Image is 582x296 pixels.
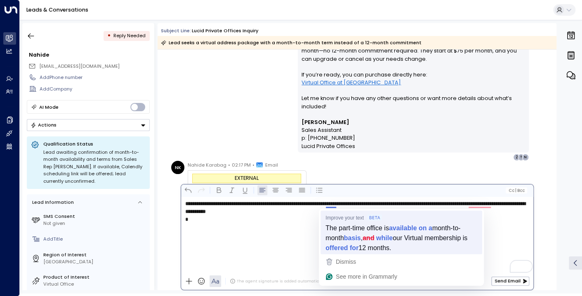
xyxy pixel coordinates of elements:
[39,63,120,70] span: nahidefinance@gmail.com
[302,126,342,134] span: Sales Assistant
[252,161,254,169] span: •
[161,27,191,34] span: Subject Line:
[171,161,184,174] div: NK
[196,185,206,195] button: Redo
[29,51,149,59] div: Nahide
[491,277,529,286] button: Send Email
[43,213,147,220] label: SMS Consent
[40,86,149,93] div: AddCompany
[518,154,524,160] div: T
[43,141,146,147] p: Qualification Status
[302,119,349,126] strong: [PERSON_NAME]
[522,154,528,160] div: N
[43,251,147,258] label: Region of Interest
[26,6,88,13] a: Leads & Conversations
[506,187,527,193] button: Cc|Bcc
[31,122,57,128] div: Actions
[39,63,120,69] span: [EMAIL_ADDRESS][DOMAIN_NAME]
[183,185,193,195] button: Undo
[508,188,524,193] span: Cc Bcc
[43,258,147,265] div: [GEOGRAPHIC_DATA]
[43,274,147,281] label: Product of Interest
[265,161,278,169] span: Email
[27,119,150,131] div: Button group with a nested menu
[113,32,146,39] span: Reply Needed
[161,38,422,47] div: Lead seeks a virtual address package with a month-to-month term instead of a 12-month commitment
[232,161,251,169] span: 02:17 PM
[39,103,59,111] div: AI Mode
[107,30,111,42] div: •
[302,79,401,86] a: Virtual Office at [GEOGRAPHIC_DATA]
[43,149,146,185] div: Lead awaiting confirmation of month-to-month availability and terms from Sales Rep [PERSON_NAME]....
[188,161,226,169] span: Nahide Karabag
[235,175,259,181] span: EXTERNAL
[513,154,520,160] div: 2
[515,188,516,193] span: |
[192,27,259,34] div: Lucid Private Offices inquiry
[43,220,147,227] div: Not given
[302,23,525,118] p: Hi Nahide, Yes, our virtual office packages at [GEOGRAPHIC_DATA] are available month-to-month—no ...
[302,134,355,142] span: p: [PHONE_NUMBER]
[27,119,150,131] button: Actions
[43,236,147,243] div: AddTitle
[40,74,149,81] div: AddPhone number
[43,281,147,288] div: Virtual Office
[230,278,326,284] div: The agent signature is added automatically
[181,196,533,272] div: To enrich screen reader interactions, please activate Accessibility in Grammarly extension settings
[30,199,74,206] div: Lead Information
[302,142,355,150] a: Lucid Private Offices
[228,161,230,169] span: •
